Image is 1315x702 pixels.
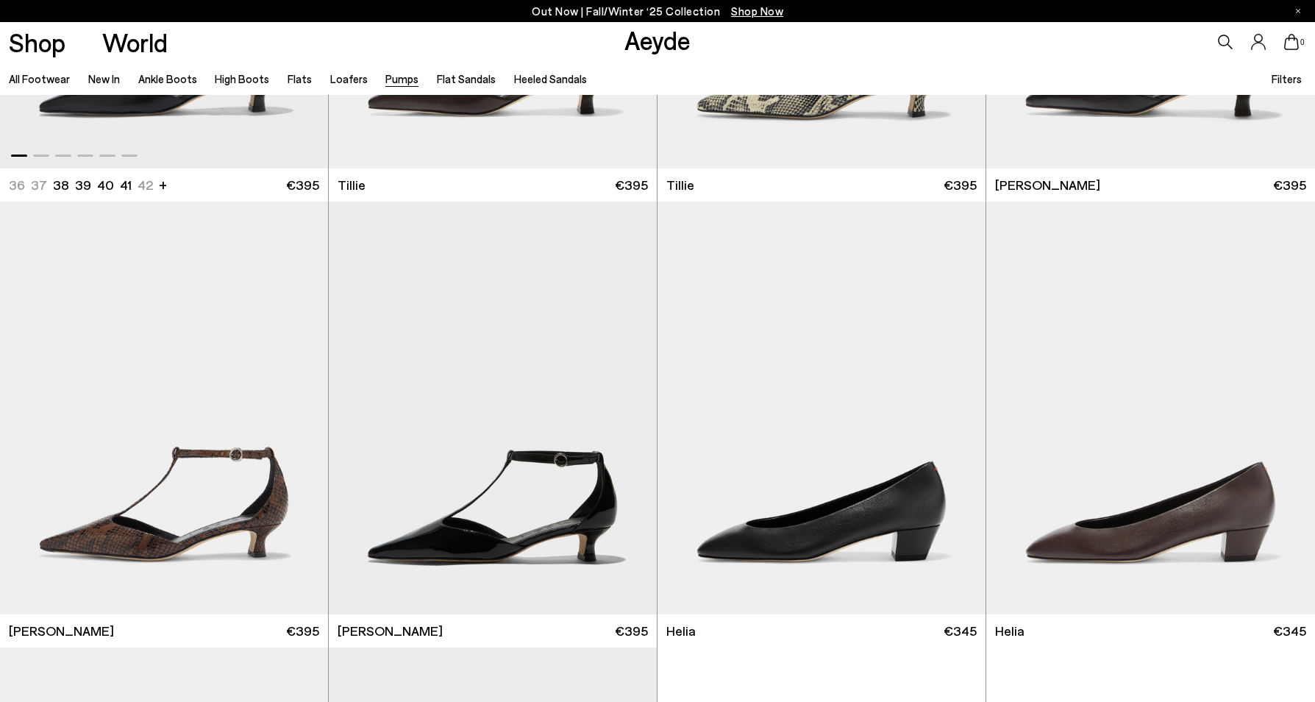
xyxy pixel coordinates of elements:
[75,176,91,194] li: 39
[437,72,496,85] a: Flat Sandals
[215,72,269,85] a: High Boots
[120,176,132,194] li: 41
[9,29,65,55] a: Shop
[102,29,168,55] a: World
[329,202,657,614] img: Liz T-Bar Pumps
[615,622,648,640] span: €395
[514,72,587,85] a: Heeled Sandals
[624,24,691,55] a: Aeyde
[731,4,783,18] span: Navigate to /collections/new-in
[532,2,783,21] p: Out Now | Fall/Winter ‘25 Collection
[88,72,120,85] a: New In
[944,176,977,194] span: €395
[995,176,1100,194] span: [PERSON_NAME]
[286,622,319,640] span: €395
[657,169,986,202] a: Tillie €395
[329,169,657,202] a: Tillie €395
[97,176,114,194] li: 40
[330,72,368,85] a: Loafers
[1272,72,1302,85] span: Filters
[286,176,319,194] span: €395
[995,622,1024,640] span: Helia
[986,202,1315,614] img: Helia Low-Cut Pumps
[53,176,69,194] li: 38
[9,72,70,85] a: All Footwear
[9,176,149,194] ul: variant
[986,614,1315,648] a: Helia €345
[666,622,696,640] span: Helia
[159,174,167,194] li: +
[666,176,694,194] span: Tillie
[288,72,312,85] a: Flats
[385,72,418,85] a: Pumps
[138,72,197,85] a: Ankle Boots
[1273,176,1306,194] span: €395
[615,176,648,194] span: €395
[1299,38,1306,46] span: 0
[944,622,977,640] span: €345
[1273,622,1306,640] span: €345
[657,202,986,614] img: Helia Low-Cut Pumps
[1284,34,1299,50] a: 0
[986,169,1315,202] a: [PERSON_NAME] €395
[338,622,443,640] span: [PERSON_NAME]
[9,622,114,640] span: [PERSON_NAME]
[338,176,366,194] span: Tillie
[657,614,986,648] a: Helia €345
[329,614,657,648] a: [PERSON_NAME] €395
